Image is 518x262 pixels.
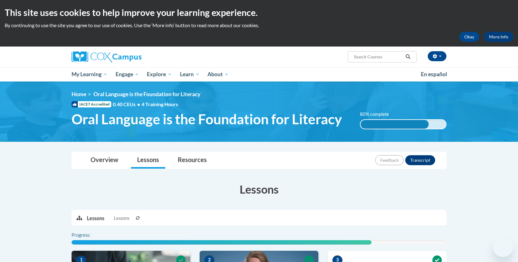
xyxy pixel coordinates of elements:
[180,71,200,78] span: Learn
[142,101,178,107] span: 4 Training Hours
[116,71,139,78] span: Engage
[375,155,404,165] button: Feedback
[176,67,204,82] a: Learn
[114,215,129,222] span: Lessons
[113,101,142,108] span: 0.40 CEUs
[137,101,140,107] span: •
[67,67,112,82] a: My Learning
[403,53,413,61] button: Search
[87,215,104,222] p: Lessons
[417,68,451,81] a: En español
[421,71,447,77] span: En español
[112,67,143,82] a: Engage
[72,181,446,197] h3: Lessons
[207,71,229,78] span: About
[172,152,213,169] a: Resources
[72,101,111,107] span: IACET Accredited
[72,232,107,239] label: Progress:
[131,152,165,169] a: Lessons
[361,120,429,129] div: 80% complete
[5,22,513,29] p: By continuing to use the site you agree to our use of cookies. Use the ‘More info’ button to read...
[72,111,342,127] span: Oral Language is the Foundation for Literacy
[405,155,435,165] button: Transcript
[62,67,456,82] div: Main menu
[84,152,125,169] a: Overview
[360,111,396,118] label: 80% complete
[353,53,403,61] input: Search Courses
[147,71,172,78] span: Explore
[459,32,479,42] button: Okay
[204,67,233,82] a: About
[72,71,107,78] span: My Learning
[493,237,513,257] iframe: Button to launch messaging window
[72,91,86,97] a: Home
[428,51,446,61] button: Account Settings
[484,32,513,42] a: More Info
[93,91,200,97] span: Oral Language is the Foundation for Literacy
[72,51,142,62] img: Cox Campus
[5,6,513,19] h2: This site uses cookies to help improve your learning experience.
[143,67,176,82] a: Explore
[72,51,190,62] a: Cox Campus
